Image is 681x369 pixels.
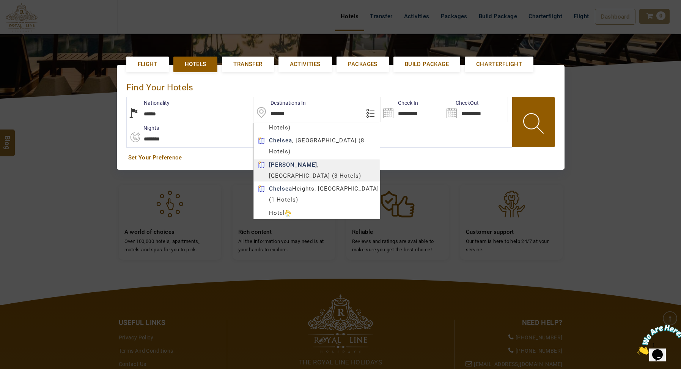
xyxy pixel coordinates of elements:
[173,57,217,72] a: Hotels
[3,3,50,33] img: Chat attention grabber
[444,99,479,107] label: CheckOut
[393,57,460,72] a: Build Package
[252,124,286,132] label: Rooms
[405,60,449,68] span: Build Package
[381,97,444,122] input: Search
[254,208,380,219] div: Hotel
[476,60,522,68] span: Charterflight
[253,99,306,107] label: Destinations In
[233,60,262,68] span: Transfer
[285,210,291,216] img: hotelicon.PNG
[128,154,553,162] a: Set Your Preference
[290,60,321,68] span: Activities
[254,159,380,181] div: , [GEOGRAPHIC_DATA] (3 Hotels)
[254,183,380,205] div: Heights, [GEOGRAPHIC_DATA] (1 Hotels)
[348,60,377,68] span: Packages
[269,161,317,168] b: [PERSON_NAME]
[254,135,380,157] div: , [GEOGRAPHIC_DATA] (8 Hotels)
[381,99,418,107] label: Check In
[444,97,508,122] input: Search
[465,57,533,72] a: Charterflight
[278,57,332,72] a: Activities
[138,60,157,68] span: Flight
[634,322,681,358] iframe: chat widget
[126,57,169,72] a: Flight
[127,99,170,107] label: Nationality
[269,185,292,192] b: Chelsea
[222,57,274,72] a: Transfer
[3,3,6,9] span: 1
[337,57,389,72] a: Packages
[269,137,292,144] b: Chelsea
[185,60,206,68] span: Hotels
[126,74,555,97] div: Find Your Hotels
[126,124,159,132] label: nights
